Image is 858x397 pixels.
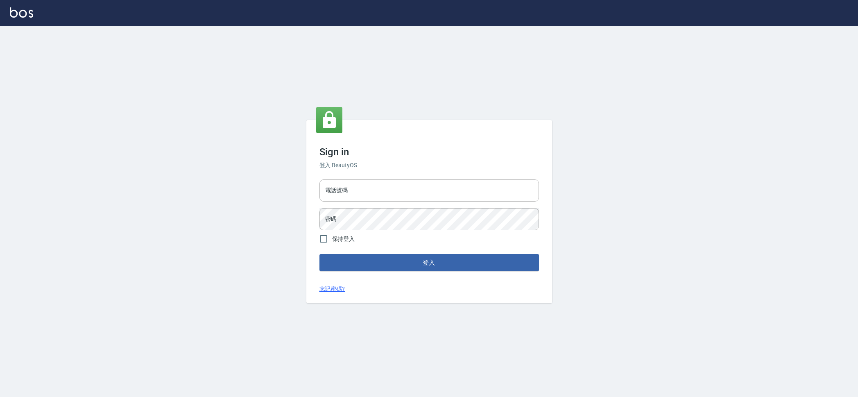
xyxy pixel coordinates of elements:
[319,254,539,271] button: 登入
[319,161,539,170] h6: 登入 BeautyOS
[332,235,355,243] span: 保持登入
[319,285,345,293] a: 忘記密碼?
[319,146,539,158] h3: Sign in
[10,7,33,18] img: Logo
